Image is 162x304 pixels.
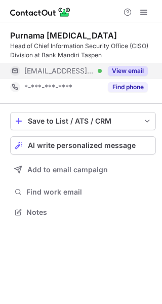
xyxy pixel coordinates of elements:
[10,136,156,155] button: AI write personalized message
[10,42,156,60] div: Head of Chief Information Security Office (CISO) Division at Bank Mandiri Taspen
[108,66,148,76] button: Reveal Button
[10,112,156,130] button: save-profile-one-click
[10,6,71,18] img: ContactOut v5.3.10
[10,205,156,219] button: Notes
[27,166,108,174] span: Add to email campaign
[108,82,148,92] button: Reveal Button
[28,141,136,149] span: AI write personalized message
[10,161,156,179] button: Add to email campaign
[10,30,117,41] div: Purnama [MEDICAL_DATA]
[10,185,156,199] button: Find work email
[28,117,138,125] div: Save to List / ATS / CRM
[26,208,152,217] span: Notes
[26,187,152,197] span: Find work email
[24,66,94,75] span: [EMAIL_ADDRESS][DOMAIN_NAME]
